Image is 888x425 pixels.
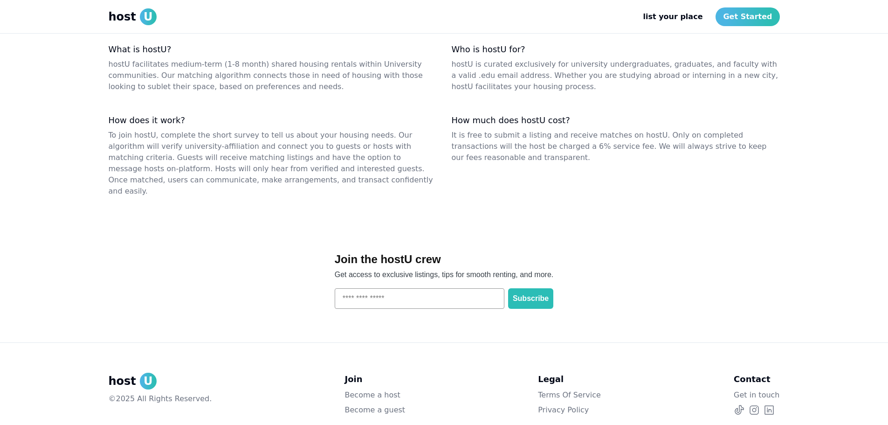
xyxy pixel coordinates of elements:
dd: To join hostU, complete the short survey to tell us about your housing needs. Our algorithm will ... [109,130,437,197]
dt: How does it work? [109,115,437,126]
a: list your place [635,7,710,26]
span: Get access to exclusive listings, tips for smooth renting, and more. [335,271,554,279]
dd: It is free to submit a listing and receive matches on hostU. Only on completed transactions will ... [452,130,780,163]
span: Join the hostU crew [335,253,441,265]
a: Become a host [345,390,406,401]
a: Get in touch [734,390,779,401]
p: ©2025 All Rights Reserved. [109,393,212,404]
span: U [140,8,157,25]
a: Get Started [716,7,779,26]
span: host [109,374,136,389]
a: Privacy Policy [538,404,601,416]
dd: hostU facilitates medium-term (1-8 month) shared housing rentals within University communities. O... [109,59,437,92]
span: host [109,9,136,24]
dt: What is hostU? [109,44,437,55]
a: hostU [109,8,157,25]
dt: How much does hostU cost? [452,115,780,126]
a: hostU [109,373,212,390]
span: U [140,373,157,390]
a: Terms Of Service [538,390,601,401]
dd: hostU is curated exclusively for university undergraduates, graduates, and faculty with a valid .... [452,59,780,92]
p: Contact [734,373,779,386]
p: Join [345,373,406,386]
dt: Who is hostU for? [452,44,780,55]
button: Subscribe [508,288,553,309]
a: Become a guest [345,404,406,416]
nav: Main [635,7,779,26]
p: Legal [538,373,601,386]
